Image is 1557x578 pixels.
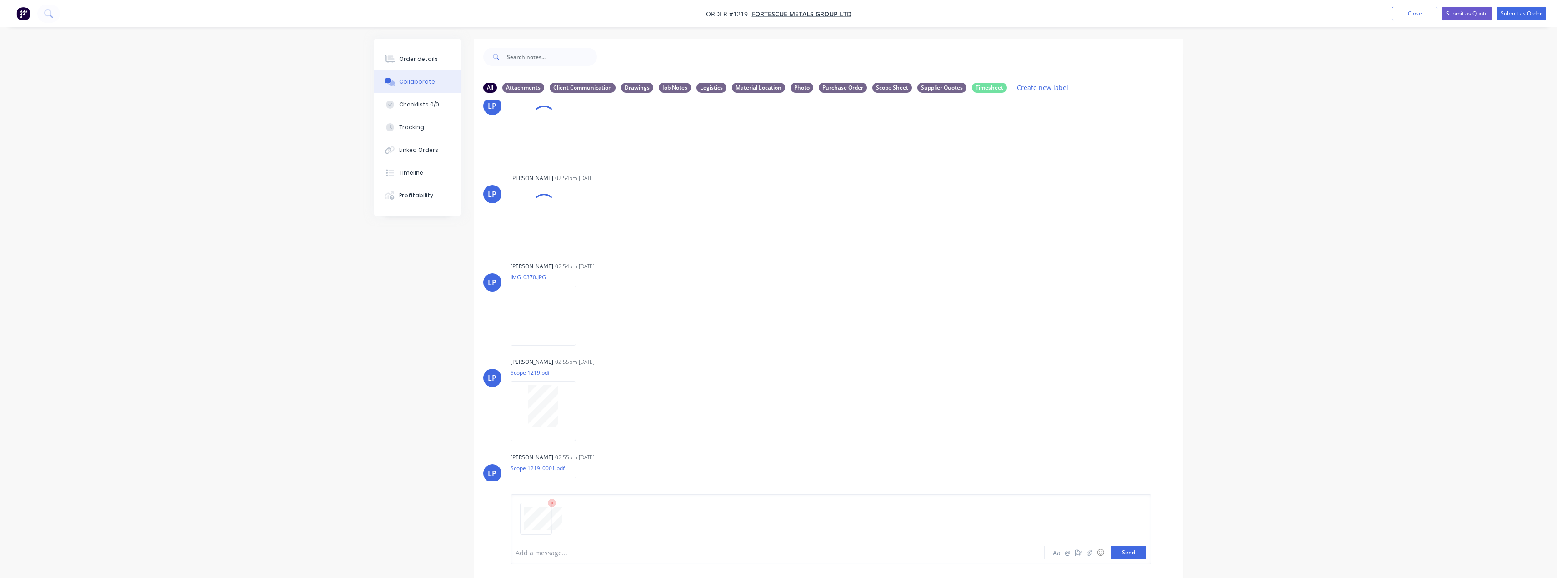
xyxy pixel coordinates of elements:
[488,189,496,200] div: LP
[1442,7,1492,20] button: Submit as Quote
[555,174,595,182] div: 02:54pm [DATE]
[399,169,423,177] div: Timeline
[706,10,752,18] span: Order #1219 -
[507,48,597,66] input: Search notes...
[621,83,653,93] div: Drawings
[791,83,813,93] div: Photo
[16,7,30,20] img: Factory
[374,184,461,207] button: Profitability
[752,10,851,18] a: FORTESCUE METALS GROUP LTD
[374,70,461,93] button: Collaborate
[399,146,438,154] div: Linked Orders
[511,273,585,281] p: IMG_0370.JPG
[550,83,616,93] div: Client Communication
[1012,81,1073,94] button: Create new label
[511,464,585,472] p: Scope 1219_0001.pdf
[374,48,461,70] button: Order details
[511,358,553,366] div: [PERSON_NAME]
[488,468,496,479] div: LP
[399,101,439,109] div: Checklists 0/0
[399,191,433,200] div: Profitability
[555,262,595,271] div: 02:54pm [DATE]
[1095,547,1106,558] button: ☺
[696,83,726,93] div: Logistics
[374,93,461,116] button: Checklists 0/0
[1392,7,1437,20] button: Close
[488,277,496,288] div: LP
[488,101,496,111] div: LP
[1497,7,1546,20] button: Submit as Order
[1051,547,1062,558] button: Aa
[511,369,585,377] p: Scope 1219.pdf
[399,123,424,131] div: Tracking
[1111,546,1146,559] button: Send
[917,83,966,93] div: Supplier Quotes
[872,83,912,93] div: Scope Sheet
[819,83,867,93] div: Purchase Order
[511,453,553,462] div: [PERSON_NAME]
[732,83,785,93] div: Material Location
[555,453,595,462] div: 02:55pm [DATE]
[511,262,553,271] div: [PERSON_NAME]
[1062,547,1073,558] button: @
[502,83,544,93] div: Attachments
[399,78,435,86] div: Collaborate
[488,372,496,383] div: LP
[374,161,461,184] button: Timeline
[511,174,553,182] div: [PERSON_NAME]
[659,83,691,93] div: Job Notes
[972,83,1007,93] div: Timesheet
[374,116,461,139] button: Tracking
[399,55,438,63] div: Order details
[483,83,497,93] div: All
[374,139,461,161] button: Linked Orders
[555,358,595,366] div: 02:55pm [DATE]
